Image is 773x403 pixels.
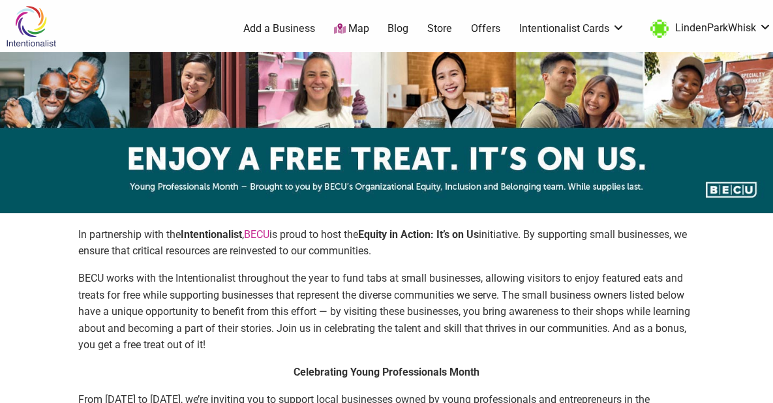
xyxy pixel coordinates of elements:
a: LindenParkWhisk [644,17,772,40]
strong: Equity in Action: It’s on Us [358,228,479,241]
p: BECU works with the Intentionalist throughout the year to fund tabs at small businesses, allowing... [78,270,695,353]
a: Map [334,22,369,37]
strong: Intentionalist [181,228,242,241]
a: Offers [471,22,500,36]
p: In partnership with the , is proud to host the initiative. By supporting small businesses, we ens... [78,226,695,260]
strong: Celebrating Young Professionals Month [294,366,479,378]
a: Intentionalist Cards [519,22,625,36]
a: Blog [387,22,408,36]
a: Add a Business [243,22,315,36]
a: Store [427,22,452,36]
a: BECU [244,228,269,241]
